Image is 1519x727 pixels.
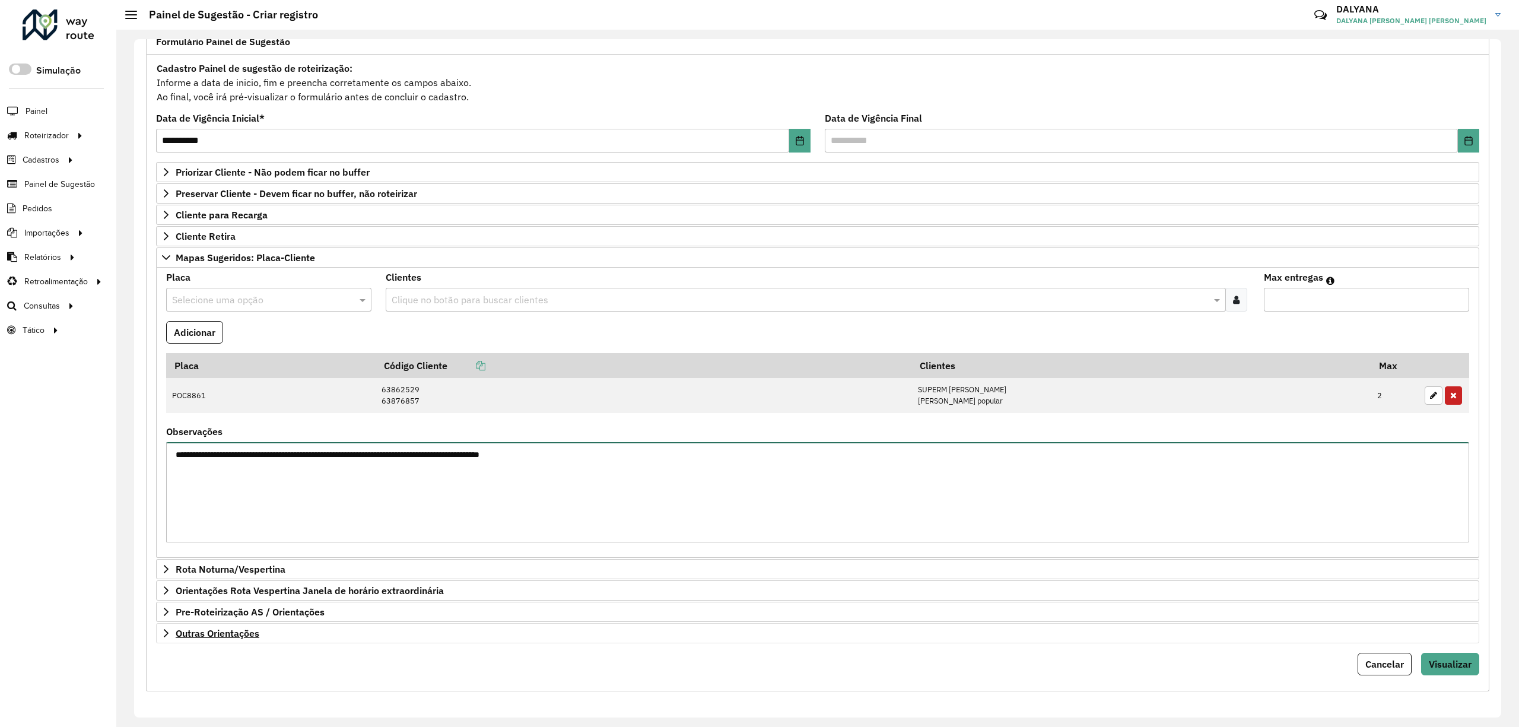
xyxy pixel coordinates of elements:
a: Pre-Roteirização AS / Orientações [156,602,1479,622]
span: Cliente para Recarga [176,210,268,220]
span: Visualizar [1429,658,1472,670]
a: Mapas Sugeridos: Placa-Cliente [156,247,1479,268]
label: Observações [166,424,223,439]
a: Preservar Cliente - Devem ficar no buffer, não roteirizar [156,183,1479,204]
td: 63862529 63876857 [376,378,911,413]
em: Máximo de clientes que serão colocados na mesma rota com os clientes informados [1326,276,1334,285]
td: 2 [1371,378,1419,413]
a: Priorizar Cliente - Não podem ficar no buffer [156,162,1479,182]
label: Max entregas [1264,270,1323,284]
h3: DALYANA [1336,4,1486,15]
a: Contato Rápido [1308,2,1333,28]
span: Cancelar [1365,658,1404,670]
span: Formulário Painel de Sugestão [156,37,290,46]
h2: Painel de Sugestão - Criar registro [137,8,318,21]
strong: Cadastro Painel de sugestão de roteirização: [157,62,352,74]
span: Consultas [24,300,60,312]
a: Cliente para Recarga [156,205,1479,225]
span: Rota Noturna/Vespertina [176,564,285,574]
span: Importações [24,227,69,239]
span: Outras Orientações [176,628,259,638]
span: Preservar Cliente - Devem ficar no buffer, não roteirizar [176,189,417,198]
th: Clientes [911,353,1371,378]
a: Copiar [447,360,485,372]
span: Painel de Sugestão [24,178,95,191]
span: Orientações Rota Vespertina Janela de horário extraordinária [176,586,444,595]
label: Placa [166,270,190,284]
label: Simulação [36,64,81,78]
a: Cliente Retira [156,226,1479,246]
td: POC8861 [166,378,376,413]
div: Mapas Sugeridos: Placa-Cliente [156,268,1479,558]
label: Clientes [386,270,421,284]
span: Mapas Sugeridos: Placa-Cliente [176,253,315,262]
a: Rota Noturna/Vespertina [156,559,1479,579]
a: Orientações Rota Vespertina Janela de horário extraordinária [156,580,1479,601]
span: Pedidos [23,202,52,215]
a: Outras Orientações [156,623,1479,643]
div: Informe a data de inicio, fim e preencha corretamente os campos abaixo. Ao final, você irá pré-vi... [156,61,1479,104]
span: Roteirizador [24,129,69,142]
span: Cadastros [23,154,59,166]
th: Código Cliente [376,353,911,378]
button: Cancelar [1358,653,1412,675]
th: Max [1371,353,1419,378]
span: Cliente Retira [176,231,236,241]
span: Painel [26,105,47,118]
button: Choose Date [789,129,811,153]
th: Placa [166,353,376,378]
td: SUPERM [PERSON_NAME] [PERSON_NAME] popular [911,378,1371,413]
button: Adicionar [166,321,223,344]
button: Visualizar [1421,653,1479,675]
span: Relatórios [24,251,61,264]
span: DALYANA [PERSON_NAME] [PERSON_NAME] [1336,15,1486,26]
button: Choose Date [1458,129,1479,153]
span: Pre-Roteirização AS / Orientações [176,607,325,617]
label: Data de Vigência Inicial [156,111,265,125]
label: Data de Vigência Final [825,111,922,125]
span: Retroalimentação [24,275,88,288]
span: Priorizar Cliente - Não podem ficar no buffer [176,167,370,177]
span: Tático [23,324,45,336]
